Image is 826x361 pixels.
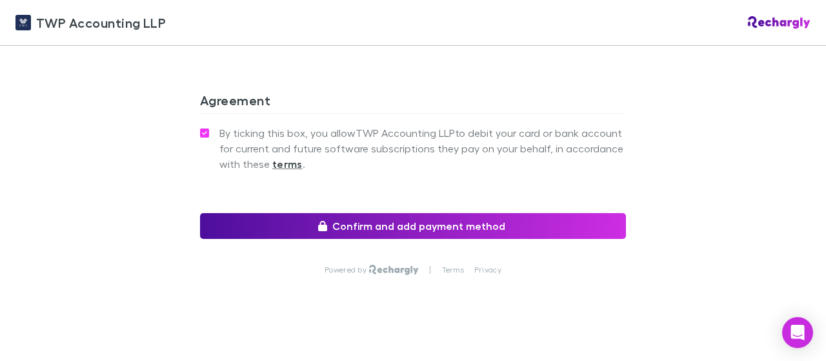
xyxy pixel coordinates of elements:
h3: Agreement [200,92,626,113]
a: Privacy [474,265,501,275]
img: Rechargly Logo [748,16,811,29]
button: Confirm and add payment method [200,213,626,239]
p: | [429,265,431,275]
a: Terms [442,265,464,275]
span: By ticking this box, you allow TWP Accounting LLP to debit your card or bank account for current ... [219,125,626,172]
div: Open Intercom Messenger [782,317,813,348]
strong: terms [272,158,303,170]
p: Powered by [325,265,369,275]
img: TWP Accounting LLP's Logo [15,15,31,30]
img: Rechargly Logo [369,265,419,275]
span: TWP Accounting LLP [36,13,166,32]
